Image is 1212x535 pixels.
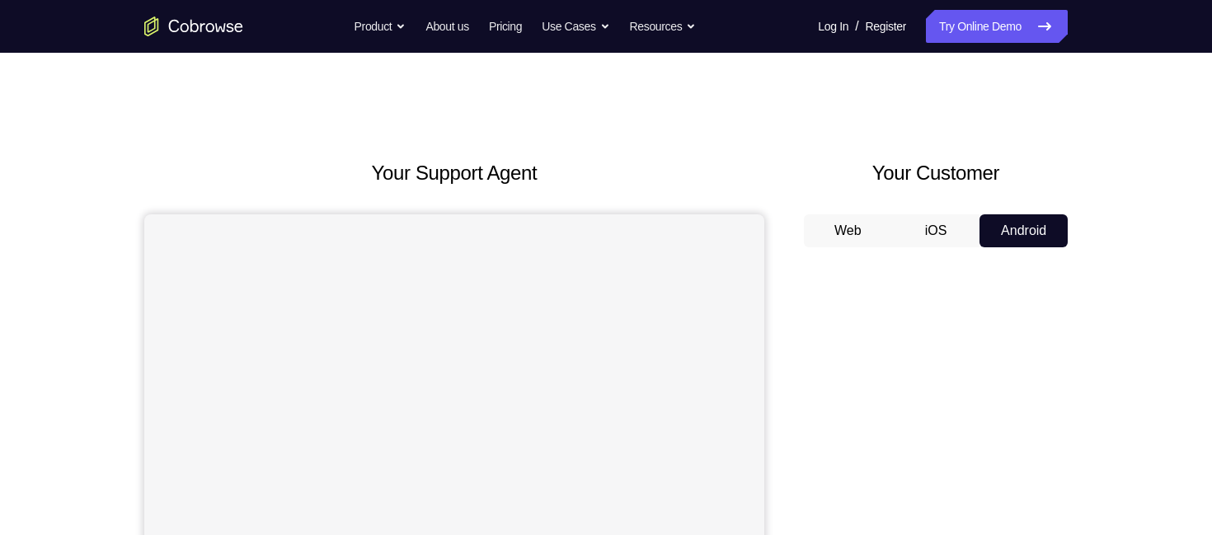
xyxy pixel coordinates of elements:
[355,10,406,43] button: Product
[425,10,468,43] a: About us
[489,10,522,43] a: Pricing
[855,16,858,36] span: /
[144,158,764,188] h2: Your Support Agent
[804,214,892,247] button: Web
[892,214,980,247] button: iOS
[804,158,1068,188] h2: Your Customer
[542,10,609,43] button: Use Cases
[818,10,848,43] a: Log In
[866,10,906,43] a: Register
[144,16,243,36] a: Go to the home page
[630,10,697,43] button: Resources
[926,10,1068,43] a: Try Online Demo
[979,214,1068,247] button: Android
